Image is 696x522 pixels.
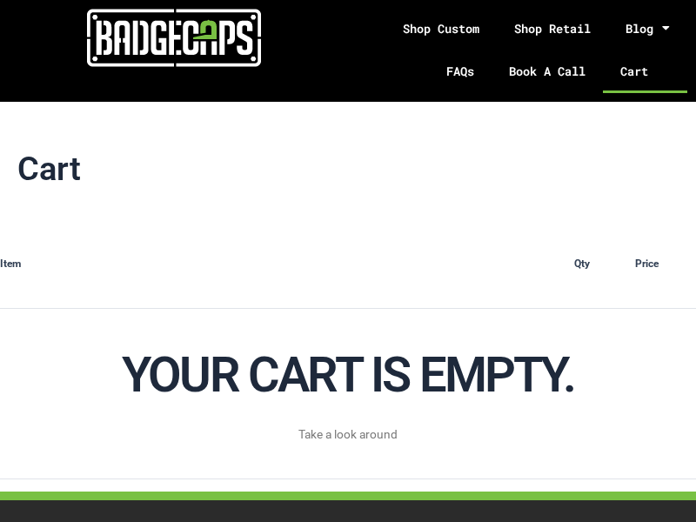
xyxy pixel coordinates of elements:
[87,9,261,67] img: badgecaps horizontal logo with green accent
[429,49,492,93] a: FAQs
[635,219,696,309] div: Price
[357,9,687,93] nav: Menu
[608,9,687,49] a: Blog
[603,49,687,93] a: Cart
[17,150,679,190] h1: Cart
[497,9,608,49] a: Shop Retail
[298,427,398,441] a: Take a look around
[574,219,635,309] div: Qty
[385,9,497,49] a: Shop Custom
[492,49,603,93] a: Book A Call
